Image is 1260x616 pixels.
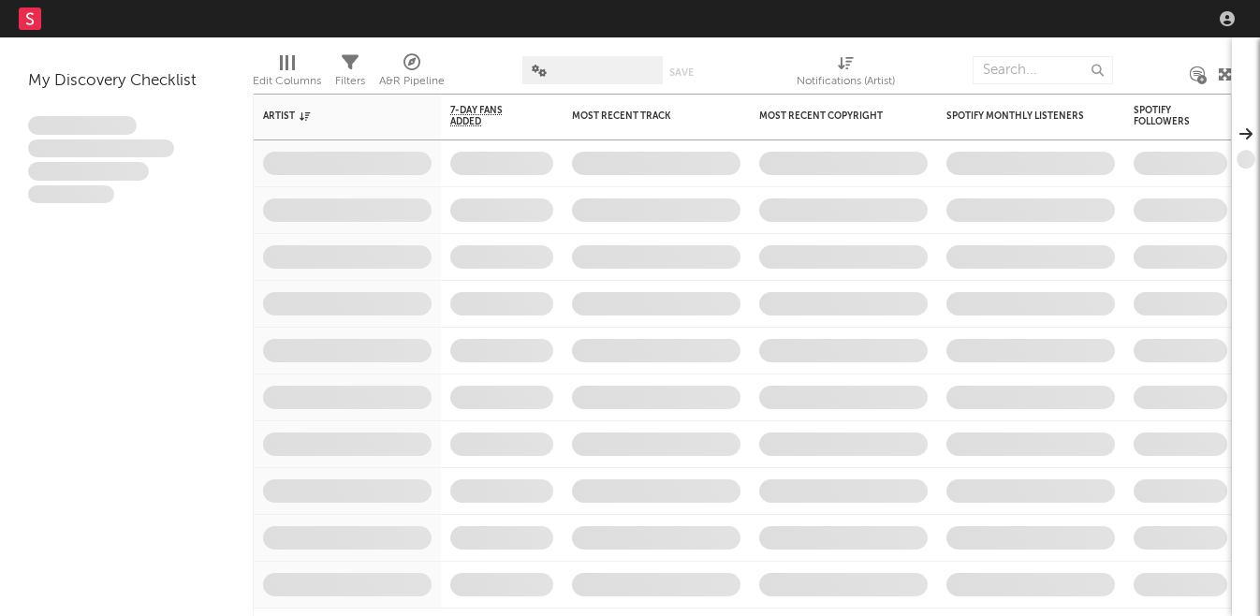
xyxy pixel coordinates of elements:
[263,110,403,122] div: Artist
[797,47,895,101] div: Notifications (Artist)
[253,47,321,101] div: Edit Columns
[759,110,900,122] div: Most Recent Copyright
[28,116,137,135] span: Lorem ipsum dolor
[797,70,895,93] div: Notifications (Artist)
[669,67,694,78] button: Save
[946,110,1087,122] div: Spotify Monthly Listeners
[335,70,365,93] div: Filters
[379,70,445,93] div: A&R Pipeline
[572,110,712,122] div: Most Recent Track
[1134,105,1199,127] div: Spotify Followers
[335,47,365,101] div: Filters
[253,70,321,93] div: Edit Columns
[28,162,149,181] span: Praesent ac interdum
[450,105,525,127] span: 7-Day Fans Added
[379,47,445,101] div: A&R Pipeline
[973,56,1113,84] input: Search...
[28,185,114,204] span: Aliquam viverra
[28,139,174,158] span: Integer aliquet in purus et
[28,70,225,93] div: My Discovery Checklist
